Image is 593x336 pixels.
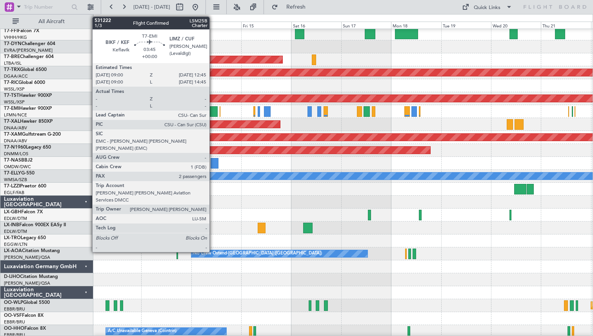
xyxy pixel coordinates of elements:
[4,249,22,253] span: LX-AOA
[4,132,22,137] span: T7-XAM
[4,313,22,318] span: OO-VSF
[60,54,155,65] div: Planned Maint Warsaw ([GEOGRAPHIC_DATA])
[4,106,52,111] a: T7-EMIHawker 900XP
[4,177,27,183] a: WMSA/SZB
[4,300,23,305] span: OO-WLP
[4,216,27,222] a: EDLW/DTM
[458,1,516,13] button: Quick Links
[280,4,313,10] span: Refresh
[191,22,241,29] div: Thu 14
[20,19,83,24] span: All Aircraft
[4,106,19,111] span: T7-EMI
[106,209,193,221] div: Planned Maint Nice ([GEOGRAPHIC_DATA])
[4,184,20,189] span: T7-LZZI
[474,4,500,12] div: Quick Links
[4,29,39,33] a: T7-FFIFalcon 7X
[4,54,54,59] a: T7-BREChallenger 604
[4,99,25,105] a: WSSL/XSP
[91,22,141,29] div: Tue 12
[4,274,20,279] span: D-IJHO
[4,112,27,118] a: LFMN/NCE
[268,1,315,13] button: Refresh
[4,42,55,46] a: T7-DYNChallenger 604
[4,80,18,85] span: T7-RIC
[4,249,60,253] a: LX-AOACitation Mustang
[24,1,69,13] input: Trip Number
[141,22,191,29] div: Wed 13
[9,15,85,28] button: All Aircraft
[4,254,50,260] a: [PERSON_NAME]/QSA
[341,22,391,29] div: Sun 17
[4,184,46,189] a: T7-LZZIPraetor 600
[133,4,170,11] span: [DATE] - [DATE]
[4,93,52,98] a: T7-TSTHawker 900XP
[4,223,19,227] span: LX-INB
[193,248,322,260] div: No Crew Ostend-[GEOGRAPHIC_DATA] ([GEOGRAPHIC_DATA])
[4,67,47,72] a: T7-TRXGlobal 6500
[541,22,591,29] div: Thu 21
[4,93,19,98] span: T7-TST
[4,125,27,131] a: DNAA/ABV
[4,164,31,170] a: OMDW/DWC
[4,158,21,163] span: T7-NAS
[95,16,108,22] div: [DATE]
[4,145,26,150] span: T7-N1960
[4,190,24,196] a: EGLF/FAB
[4,47,53,53] a: EVRA/[PERSON_NAME]
[4,80,45,85] a: T7-RICGlobal 6000
[4,223,66,227] a: LX-INBFalcon 900EX EASy II
[4,236,46,240] a: LX-TROLegacy 650
[4,60,22,66] a: LTBA/ISL
[4,151,28,157] a: DNMM/LOS
[4,132,61,137] a: T7-XAMGulfstream G-200
[4,210,43,214] a: LX-GBHFalcon 7X
[4,319,25,325] a: EBBR/BRU
[4,73,28,79] a: DGAA/ACC
[4,313,44,318] a: OO-VSFFalcon 8X
[4,236,21,240] span: LX-TRO
[241,22,291,29] div: Fri 15
[4,42,22,46] span: T7-DYN
[491,22,541,29] div: Wed 20
[4,326,46,331] a: OO-HHOFalcon 8X
[4,35,27,40] a: VHHH/HKG
[4,210,21,214] span: LX-GBH
[4,280,50,286] a: [PERSON_NAME]/QSA
[4,29,18,33] span: T7-FFI
[4,119,20,124] span: T7-XAL
[291,22,341,29] div: Sat 16
[4,171,21,176] span: T7-ELLY
[391,22,441,29] div: Mon 18
[4,119,53,124] a: T7-XALHawker 850XP
[4,274,58,279] a: D-IJHOCitation Mustang
[4,145,51,150] a: T7-N1960Legacy 650
[4,158,33,163] a: T7-NASBBJ2
[4,229,27,234] a: EDLW/DTM
[4,300,50,305] a: OO-WLPGlobal 5500
[4,67,20,72] span: T7-TRX
[4,54,20,59] span: T7-BRE
[4,138,27,144] a: DNAA/ABV
[4,326,24,331] span: OO-HHO
[4,242,27,247] a: EGGW/LTN
[4,171,35,176] a: T7-ELLYG-550
[4,86,25,92] a: WSSL/XSP
[4,306,25,312] a: EBBR/BRU
[441,22,491,29] div: Tue 19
